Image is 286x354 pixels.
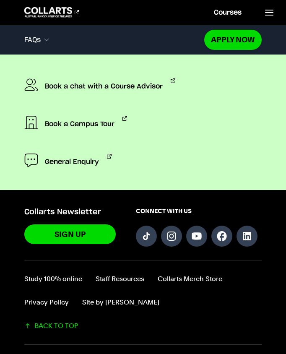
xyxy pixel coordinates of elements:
a: Site by Calico [82,297,159,307]
a: Follow us on Instagram [161,226,182,247]
button: FAQs [24,31,204,49]
nav: Footer navigation [24,274,262,307]
a: Follow us on LinkedIn [237,226,257,247]
div: Connect with us on social media [136,207,262,247]
a: Scroll back to top of the page [24,321,262,331]
span: Book a Campus Tour [45,116,114,132]
a: Follow us on YouTube [186,226,207,247]
span: FAQs [24,36,41,44]
span: CONNECT WITH US [136,207,262,215]
div: Go to homepage [24,7,79,17]
a: Study 100% online [24,274,82,284]
span: Book a chat with a Course Advisor [45,78,163,94]
span: General Enquiry [45,154,99,170]
a: Book a chat with a Course Advisor [24,78,175,94]
a: Book a Campus Tour [24,116,127,132]
a: Sign Up [24,224,116,244]
a: Staff Resources [96,274,144,284]
a: Privacy Policy [24,297,69,307]
div: Additional links and back-to-top button [24,260,262,345]
a: Follow us on Facebook [211,226,232,247]
a: General Enquiry [24,154,112,170]
h5: Collarts Newsletter [24,207,116,218]
a: Apply Now [204,30,262,49]
a: Follow us on TikTok [136,226,157,247]
a: Collarts Merch Store [158,274,222,284]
